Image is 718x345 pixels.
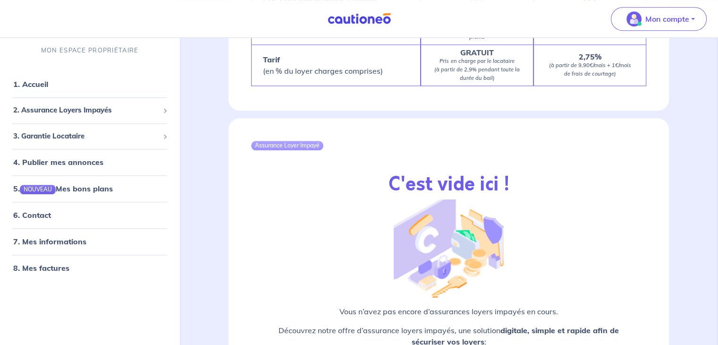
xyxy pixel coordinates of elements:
strong: Tarif [263,55,280,64]
a: 8. Mes factures [13,263,69,273]
p: MON ESPACE PROPRIÉTAIRE [41,46,138,55]
em: (à partir de 9,90€/mois + 1€/mois de frais de courtage) [549,62,631,77]
div: 1. Accueil [4,75,176,94]
div: 8. Mes factures [4,259,176,277]
h2: C'est vide ici ! [389,173,509,196]
strong: 2,75% [578,52,601,61]
img: illu_account_valid_menu.svg [626,11,642,26]
div: 4. Publier mes annonces [4,153,176,172]
img: Cautioneo [324,13,395,25]
div: 7. Mes informations [4,232,176,251]
p: Vous n’avez pas encore d’assurances loyers impayés en cours. [251,306,646,317]
a: 1. Accueil [13,79,48,89]
p: (en % du loyer charges comprises) [263,54,383,77]
div: Assurance Loyer Impayé [251,141,323,150]
span: 3. Garantie Locataire [13,131,159,142]
a: 6. Contact [13,210,51,220]
div: 6. Contact [4,206,176,224]
a: 7. Mes informations [13,237,86,246]
img: illu_empty_gli.png [394,192,503,298]
button: illu_account_valid_menu.svgMon compte [611,7,707,31]
div: 5.NOUVEAUMes bons plans [4,179,176,198]
p: Mon compte [645,13,689,25]
a: 4. Publier mes annonces [13,157,103,167]
div: 3. Garantie Locataire [4,127,176,146]
strong: GRATUIT [460,48,494,57]
a: 5.NOUVEAUMes bons plans [13,184,113,193]
div: 2. Assurance Loyers Impayés [4,101,176,120]
em: Pris en charge par le locataire (à partir de 2,9% pendant toute la durée du bail) [434,58,519,81]
span: 2. Assurance Loyers Impayés [13,105,159,116]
